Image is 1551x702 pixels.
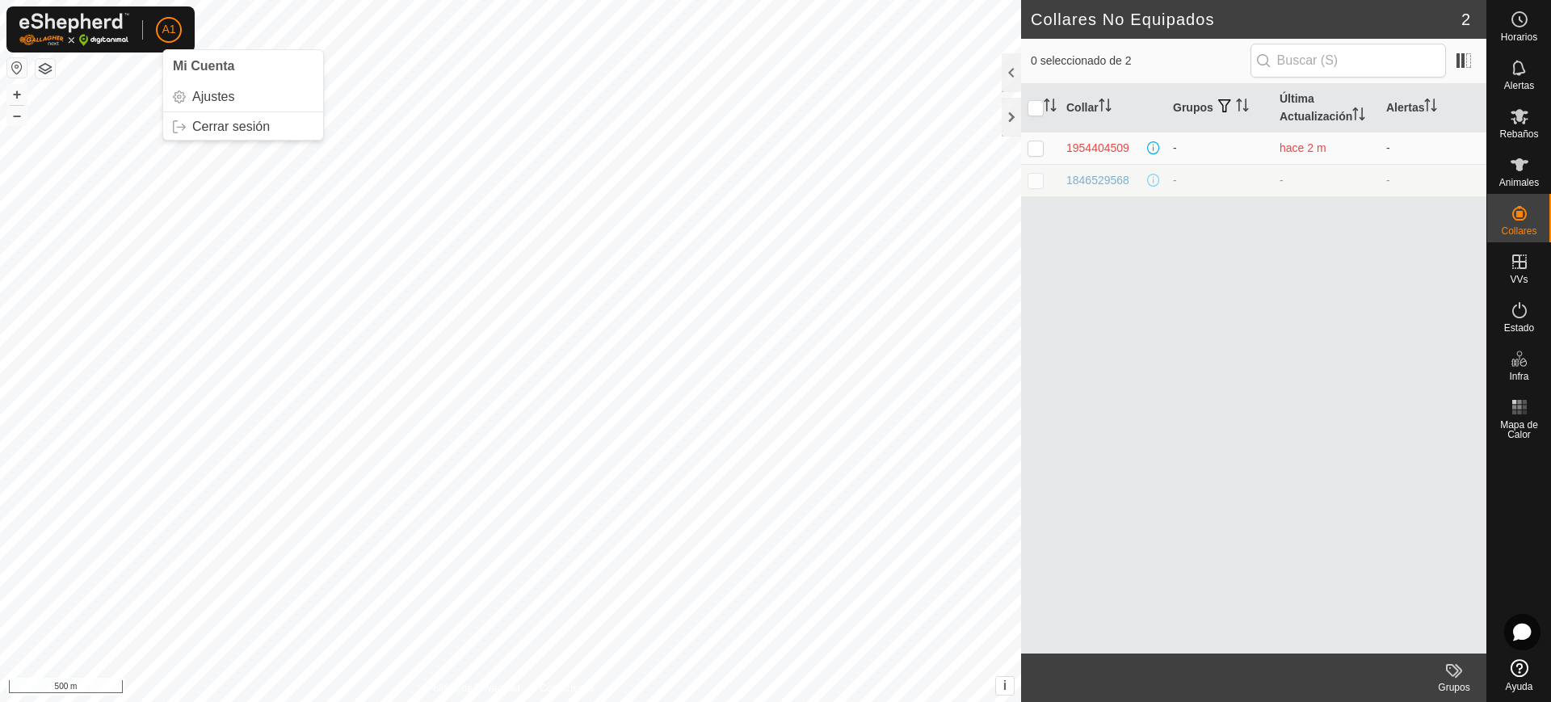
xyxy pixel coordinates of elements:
span: Mapa de Calor [1491,420,1547,439]
td: - [1380,164,1486,196]
p-sorticon: Activar para ordenar [1424,101,1437,114]
button: + [7,85,27,104]
h2: Collares No Equipados [1031,10,1461,29]
span: Rebaños [1499,129,1538,139]
a: Política de Privacidad [427,681,520,696]
td: - [1380,132,1486,164]
span: Horarios [1501,32,1537,42]
th: Collar [1060,84,1166,132]
a: Contáctenos [540,681,594,696]
span: Estado [1504,323,1534,333]
span: Cerrar sesión [192,120,270,133]
div: 1846529568 [1066,172,1129,189]
button: Capas del Mapa [36,59,55,78]
p-sorticon: Activar para ordenar [1099,101,1112,114]
td: - [1166,164,1273,196]
th: Grupos [1166,84,1273,132]
span: Animales [1499,178,1539,187]
input: Buscar (S) [1250,44,1446,78]
span: i [1003,679,1007,692]
span: Infra [1509,372,1528,381]
button: i [996,677,1014,695]
a: Ayuda [1487,653,1551,698]
a: Ajustes [163,84,323,110]
p-sorticon: Activar para ordenar [1352,110,1365,123]
th: Alertas [1380,84,1486,132]
span: Mi Cuenta [173,59,234,73]
td: - [1166,132,1273,164]
a: Cerrar sesión [163,114,323,140]
span: Collares [1501,226,1536,236]
p-sorticon: Activar para ordenar [1044,101,1057,114]
button: Restablecer Mapa [7,58,27,78]
span: Alertas [1504,81,1534,90]
span: Ayuda [1506,682,1533,691]
span: 2 [1461,7,1470,32]
img: Logo Gallagher [19,13,129,46]
span: 0 seleccionado de 2 [1031,53,1250,69]
span: Ajustes [192,90,234,103]
span: VVs [1510,275,1528,284]
button: – [7,106,27,125]
div: 1954404509 [1066,140,1129,157]
span: 28 may 2025, 18:27 [1280,141,1326,154]
span: - [1280,174,1284,187]
p-sorticon: Activar para ordenar [1236,101,1249,114]
div: Grupos [1422,680,1486,695]
th: Última Actualización [1273,84,1380,132]
span: A1 [162,21,175,38]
